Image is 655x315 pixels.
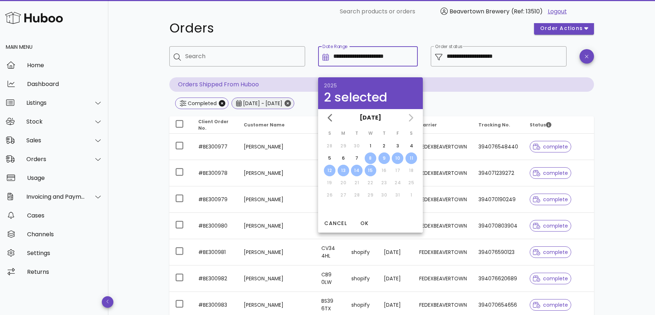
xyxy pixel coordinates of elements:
[192,116,238,134] th: Client Order No.
[378,239,414,266] td: [DATE]
[238,116,316,134] th: Customer Name
[378,140,390,152] button: 2
[316,186,346,213] td: L31 4HF
[324,83,417,88] div: 2025
[285,100,291,107] button: Close
[473,160,524,186] td: 394071239272
[540,25,583,32] span: order actions
[338,165,349,176] button: 13
[524,116,594,134] th: Status
[324,91,417,103] div: 2 selected
[392,155,403,161] div: 10
[378,143,390,149] div: 2
[378,266,414,292] td: [DATE]
[413,266,473,292] td: FEDEXBEAVERTOWN
[242,100,282,107] div: [DATE] ~ [DATE]
[244,122,285,128] span: Customer Name
[533,302,568,307] span: complete
[238,213,316,239] td: [PERSON_NAME]
[473,134,524,160] td: 394076548440
[413,186,473,213] td: FEDEXBEAVERTOWN
[405,143,417,149] div: 4
[405,152,417,164] button: 11
[413,213,473,239] td: FEDEXBEAVERTOWN
[26,193,85,200] div: Invoicing and Payments
[365,140,376,152] button: 1
[378,155,390,161] div: 9
[365,165,376,176] button: 15
[450,7,509,16] span: Beavertown Brewery
[338,155,349,161] div: 6
[324,165,335,176] button: 12
[378,152,390,164] button: 9
[316,116,346,134] th: Post Code
[316,239,346,266] td: CV34 4HL
[338,167,349,174] div: 13
[365,167,376,174] div: 15
[351,165,363,176] button: 14
[324,220,347,227] span: Cancel
[351,152,363,164] button: 7
[27,231,103,238] div: Channels
[338,152,349,164] button: 6
[548,7,567,16] a: Logout
[435,44,462,49] label: Order status
[238,186,316,213] td: [PERSON_NAME]
[198,118,229,131] span: Client Order No.
[192,160,238,186] td: #BE300978
[419,122,437,128] span: Carrier
[186,100,217,107] div: Completed
[5,10,63,26] img: Huboo Logo
[413,239,473,266] td: FEDEXBEAVERTOWN
[26,118,85,125] div: Stock
[27,81,103,87] div: Dashboard
[27,250,103,256] div: Settings
[27,174,103,181] div: Usage
[169,22,525,35] h1: Orders
[413,116,473,134] th: Carrier
[351,167,363,174] div: 14
[357,111,384,125] button: [DATE]
[346,266,378,292] td: shopify
[405,127,418,139] th: S
[413,134,473,160] td: FEDEXBEAVERTOWN
[364,127,377,139] th: W
[378,127,391,139] th: T
[322,44,348,49] label: Date Range
[473,239,524,266] td: 394076590123
[324,111,337,124] button: Previous month
[533,144,568,149] span: complete
[353,217,376,230] button: OK
[473,213,524,239] td: 394070803904
[316,160,346,186] td: DY8 3EP
[473,186,524,213] td: 394070190249
[192,213,238,239] td: #BE300980
[413,160,473,186] td: FEDEXBEAVERTOWN
[392,152,403,164] button: 10
[324,152,335,164] button: 5
[219,100,225,107] button: Close
[473,116,524,134] th: Tracking No.
[27,62,103,69] div: Home
[26,156,85,163] div: Orders
[238,160,316,186] td: [PERSON_NAME]
[356,220,373,227] span: OK
[316,266,346,292] td: CB9 0LW
[533,197,568,202] span: complete
[316,213,346,239] td: GU14 8BB
[192,239,238,266] td: #BE300981
[351,155,363,161] div: 7
[324,155,335,161] div: 5
[365,143,376,149] div: 1
[316,134,346,160] td: RH4 3BX
[192,266,238,292] td: #BE300982
[26,137,85,144] div: Sales
[350,127,363,139] th: T
[27,212,103,219] div: Cases
[473,266,524,292] td: 394076620689
[238,134,316,160] td: [PERSON_NAME]
[405,155,417,161] div: 11
[192,134,238,160] td: #BE300977
[324,167,335,174] div: 12
[405,140,417,152] button: 4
